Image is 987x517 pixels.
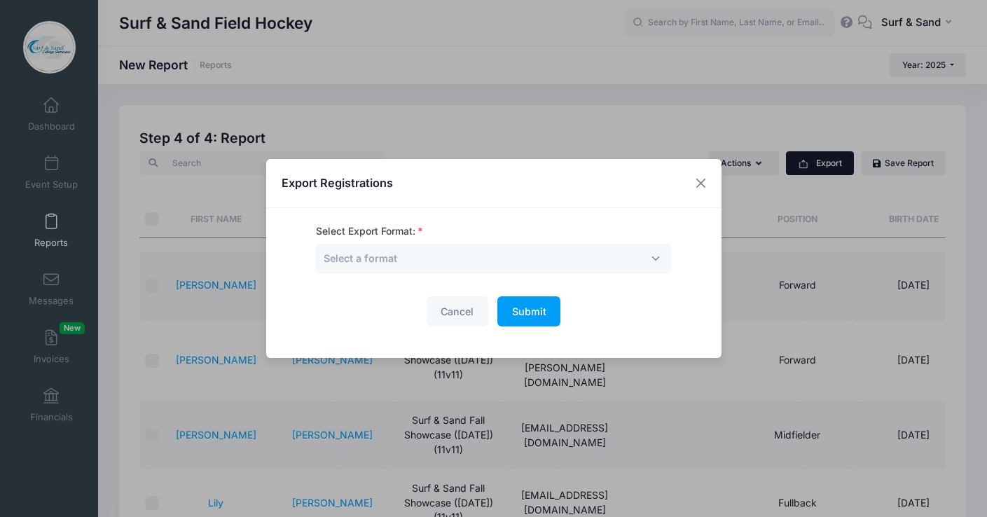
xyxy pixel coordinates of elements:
[316,224,423,239] label: Select Export Format:
[282,174,393,191] h4: Export Registrations
[512,305,546,317] span: Submit
[497,296,560,326] button: Submit
[324,252,397,264] span: Select a format
[688,171,713,196] button: Close
[427,296,488,326] button: Cancel
[316,244,671,274] span: Select a format
[324,251,397,266] span: Select a format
